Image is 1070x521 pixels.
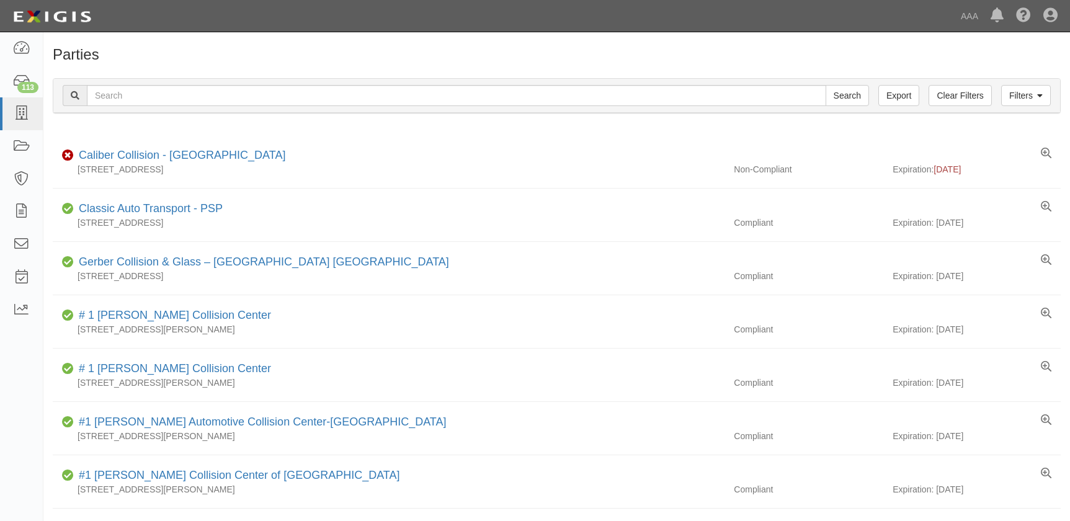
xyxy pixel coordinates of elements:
a: View results summary [1041,254,1051,267]
div: Expiration: [893,163,1061,176]
div: Expiration: [DATE] [893,323,1061,336]
a: View results summary [1041,308,1051,320]
i: Compliant [62,471,74,480]
div: Classic Auto Transport - PSP [74,201,223,217]
a: Caliber Collision - [GEOGRAPHIC_DATA] [79,149,285,161]
div: #1 Cochran Automotive Collision Center-Monroeville [74,414,447,430]
input: Search [826,85,869,106]
div: # 1 Cochran Collision Center [74,308,271,324]
a: Filters [1001,85,1051,106]
div: Compliant [724,376,893,389]
div: Compliant [724,430,893,442]
div: # 1 Cochran Collision Center [74,361,271,377]
div: 113 [17,82,38,93]
h1: Parties [53,47,1061,63]
a: #1 [PERSON_NAME] Automotive Collision Center-[GEOGRAPHIC_DATA] [79,416,447,428]
a: # 1 [PERSON_NAME] Collision Center [79,309,271,321]
a: View results summary [1041,361,1051,373]
i: Help Center - Complianz [1016,9,1031,24]
a: Clear Filters [929,85,991,106]
div: Expiration: [DATE] [893,483,1061,496]
i: Compliant [62,418,74,427]
a: View results summary [1041,148,1051,160]
div: Caliber Collision - Gainesville [74,148,285,164]
div: Gerber Collision & Glass – Houston Brighton [74,254,449,270]
i: Compliant [62,205,74,213]
div: Compliant [724,270,893,282]
div: Non-Compliant [724,163,893,176]
div: [STREET_ADDRESS] [53,270,724,282]
span: [DATE] [934,164,961,174]
div: [STREET_ADDRESS] [53,163,724,176]
div: Compliant [724,483,893,496]
a: View results summary [1041,414,1051,427]
div: Expiration: [DATE] [893,216,1061,229]
div: Compliant [724,216,893,229]
div: Expiration: [DATE] [893,376,1061,389]
div: Expiration: [DATE] [893,270,1061,282]
i: Compliant [62,365,74,373]
a: AAA [955,4,984,29]
i: Compliant [62,258,74,267]
div: Compliant [724,323,893,336]
a: Classic Auto Transport - PSP [79,202,223,215]
input: Search [87,85,826,106]
div: [STREET_ADDRESS] [53,216,724,229]
div: [STREET_ADDRESS][PERSON_NAME] [53,376,724,389]
a: View results summary [1041,468,1051,480]
a: # 1 [PERSON_NAME] Collision Center [79,362,271,375]
a: #1 [PERSON_NAME] Collision Center of [GEOGRAPHIC_DATA] [79,469,400,481]
div: [STREET_ADDRESS][PERSON_NAME] [53,483,724,496]
div: #1 Cochran Collision Center of Greensburg [74,468,400,484]
img: logo-5460c22ac91f19d4615b14bd174203de0afe785f0fc80cf4dbbc73dc1793850b.png [9,6,95,28]
div: Expiration: [DATE] [893,430,1061,442]
a: View results summary [1041,201,1051,213]
a: Export [878,85,919,106]
i: Compliant [62,311,74,320]
div: [STREET_ADDRESS][PERSON_NAME] [53,323,724,336]
i: Non-Compliant [62,151,74,160]
a: Gerber Collision & Glass – [GEOGRAPHIC_DATA] [GEOGRAPHIC_DATA] [79,256,449,268]
div: [STREET_ADDRESS][PERSON_NAME] [53,430,724,442]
